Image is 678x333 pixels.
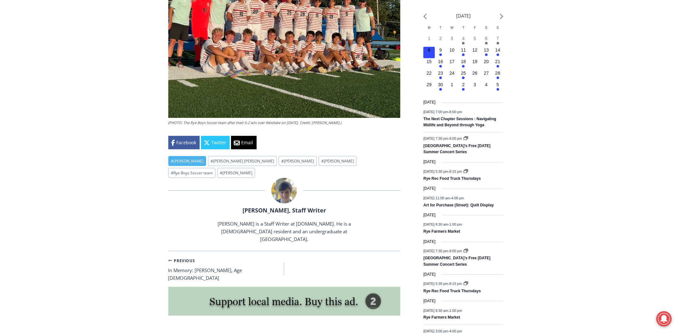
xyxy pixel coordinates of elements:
[495,47,500,53] time: 14
[428,26,430,29] span: M
[481,25,492,35] div: Saturday
[168,136,200,149] a: Facebook
[472,47,477,53] time: 12
[171,170,173,176] span: #
[462,65,465,68] em: Has events
[451,82,453,87] time: 1
[439,36,442,41] time: 2
[423,239,435,245] time: [DATE]
[458,58,469,70] button: 18 Has events
[497,88,499,91] em: Has events
[461,59,466,64] time: 18
[423,35,435,47] button: 1
[217,168,255,178] a: #[PERSON_NAME]
[167,64,297,78] span: Intern @ [DOMAIN_NAME]
[461,47,466,53] time: 11
[492,81,504,93] button: 5 Has events
[438,59,443,64] time: 16
[462,82,465,87] time: 2
[208,156,277,166] a: #[PERSON_NAME] [PERSON_NAME]
[469,25,481,35] div: Friday
[423,110,448,114] span: [DATE] 7:00 pm
[423,170,448,173] span: [DATE] 5:30 pm
[497,65,499,68] em: Has events
[423,58,435,70] button: 15
[2,66,63,90] span: Open Tues. - Sun. [PHONE_NUMBER]
[211,158,213,164] span: #
[450,59,455,64] time: 17
[481,47,492,58] button: 13 Has events
[435,70,446,81] button: 23 Has events
[201,136,230,149] a: Twitter
[423,315,460,320] a: Rye Farmers Market
[168,168,215,178] a: #Rye Boys Soccer team
[451,36,453,41] time: 3
[439,47,442,53] time: 9
[462,42,465,45] em: Has events
[497,77,499,79] em: Has events
[423,196,464,200] time: -
[472,71,477,76] time: 26
[449,170,462,173] span: 8:15 pm
[423,25,435,35] div: Monday
[497,26,499,29] span: S
[423,256,491,267] a: [GEOGRAPHIC_DATA]’s Free [DATE] Summer Concert Series
[462,88,465,91] em: Has events
[435,81,446,93] button: 30 Has events
[428,36,430,41] time: 1
[427,82,432,87] time: 29
[469,47,481,58] button: 12
[423,289,481,294] a: Rye Rec Food Truck Thursdays
[435,58,446,70] button: 16 Has events
[439,65,442,68] em: Has events
[203,220,365,243] p: [PERSON_NAME] is a Staff Writer at [DOMAIN_NAME]. He is a [DEMOGRAPHIC_DATA] resident and an unde...
[423,329,462,333] time: -
[469,70,481,81] button: 26
[154,62,310,80] a: Intern @ [DOMAIN_NAME]
[439,77,442,79] em: Has events
[162,0,302,62] div: "The first chef I interviewed talked about coming to [GEOGRAPHIC_DATA] from [GEOGRAPHIC_DATA] in ...
[423,223,462,227] time: -
[168,156,206,166] a: #[PERSON_NAME]
[461,71,466,76] time: 25
[423,249,463,253] time: -
[492,35,504,47] button: 7 Has events
[484,71,489,76] time: 27
[423,282,463,286] time: -
[439,88,442,91] em: Has events
[423,329,448,333] span: [DATE] 3:00 pm
[321,158,324,164] span: #
[423,186,435,192] time: [DATE]
[492,25,504,35] div: Sunday
[481,70,492,81] button: 27
[458,70,469,81] button: 25 Has events
[451,196,464,200] span: 4:00 pm
[423,223,448,227] span: [DATE] 8:30 am
[243,206,326,214] a: [PERSON_NAME], Staff Writer
[495,71,500,76] time: 28
[423,117,496,128] a: The Next Chapter Sessions : Navigating Midlife and Beyond through Yoga
[279,156,316,166] a: #[PERSON_NAME]
[450,71,455,76] time: 24
[423,99,435,105] time: [DATE]
[446,81,458,93] button: 1
[428,47,430,53] time: 8
[168,287,400,316] img: support local media, buy this ad
[497,54,499,56] em: Has events
[168,256,284,282] a: PreviousIn Memory: [PERSON_NAME], Age [DEMOGRAPHIC_DATA]
[423,309,462,312] time: -
[427,59,432,64] time: 15
[462,77,465,79] em: Has events
[423,176,481,181] a: Rye Rec Food Truck Thursdays
[319,156,356,166] a: #[PERSON_NAME]
[497,82,499,87] time: 5
[458,47,469,58] button: 11 Has events
[423,137,463,141] time: -
[423,212,435,218] time: [DATE]
[485,42,488,45] em: Has events
[446,70,458,81] button: 24
[168,256,400,282] nav: Posts
[481,81,492,93] button: 4
[446,35,458,47] button: 3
